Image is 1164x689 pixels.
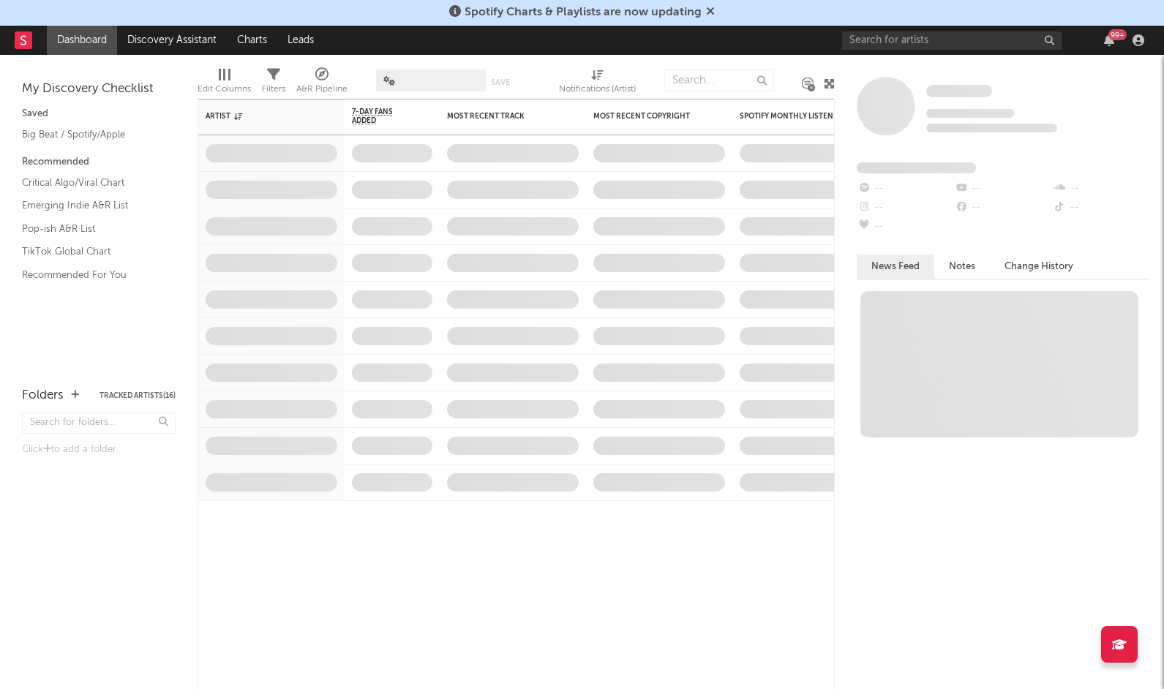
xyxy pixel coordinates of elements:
div: Recommended [22,154,176,171]
input: Search for artists [842,31,1062,50]
span: Fans Added by Platform [857,162,976,173]
a: Recommended For You [22,267,161,283]
input: Search... [664,69,774,91]
span: Tracking Since: [DATE] [926,109,1014,118]
div: Notifications (Artist) [559,62,636,105]
a: Charts [227,26,277,55]
a: TikTok Global Chart [22,244,161,260]
div: 99 + [1108,29,1127,40]
button: Save [491,78,510,86]
div: -- [857,217,954,236]
div: Folders [22,387,64,404]
span: 0 fans last week [926,124,1057,132]
a: Dashboard [47,26,117,55]
div: A&R Pipeline [296,62,348,105]
div: Spotify Monthly Listeners [740,112,849,121]
div: Click to add a folder. [22,441,176,459]
span: Some Artist [926,85,992,97]
span: 7-Day Fans Added [352,108,410,125]
div: Edit Columns [198,80,251,98]
div: -- [1052,179,1149,198]
div: A&R Pipeline [296,80,348,98]
button: Change History [990,255,1088,279]
div: Saved [22,105,176,123]
a: Pop-ish A&R List [22,221,161,237]
div: Filters [262,80,285,98]
button: Notes [934,255,990,279]
button: News Feed [857,255,934,279]
span: Spotify Charts & Playlists are now updating [465,7,702,18]
button: 99+ [1104,34,1114,46]
button: Tracked Artists(16) [99,392,176,399]
div: -- [954,179,1051,198]
div: Edit Columns [198,62,251,105]
div: -- [1052,198,1149,217]
div: -- [857,198,954,217]
div: Notifications (Artist) [559,80,636,98]
span: Dismiss [706,7,715,18]
a: Some Artist [926,84,992,99]
div: Most Recent Copyright [593,112,703,121]
a: Critical Algo/Viral Chart [22,175,161,191]
a: Emerging Indie A&R List [22,197,161,214]
div: -- [857,179,954,198]
div: Artist [206,112,315,121]
div: My Discovery Checklist [22,80,176,98]
div: Most Recent Track [447,112,557,121]
div: -- [954,198,1051,217]
a: Big Beat / Spotify/Apple [22,127,161,143]
input: Search for folders... [22,413,176,434]
div: Filters [262,62,285,105]
a: Leads [277,26,324,55]
a: Discovery Assistant [117,26,227,55]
